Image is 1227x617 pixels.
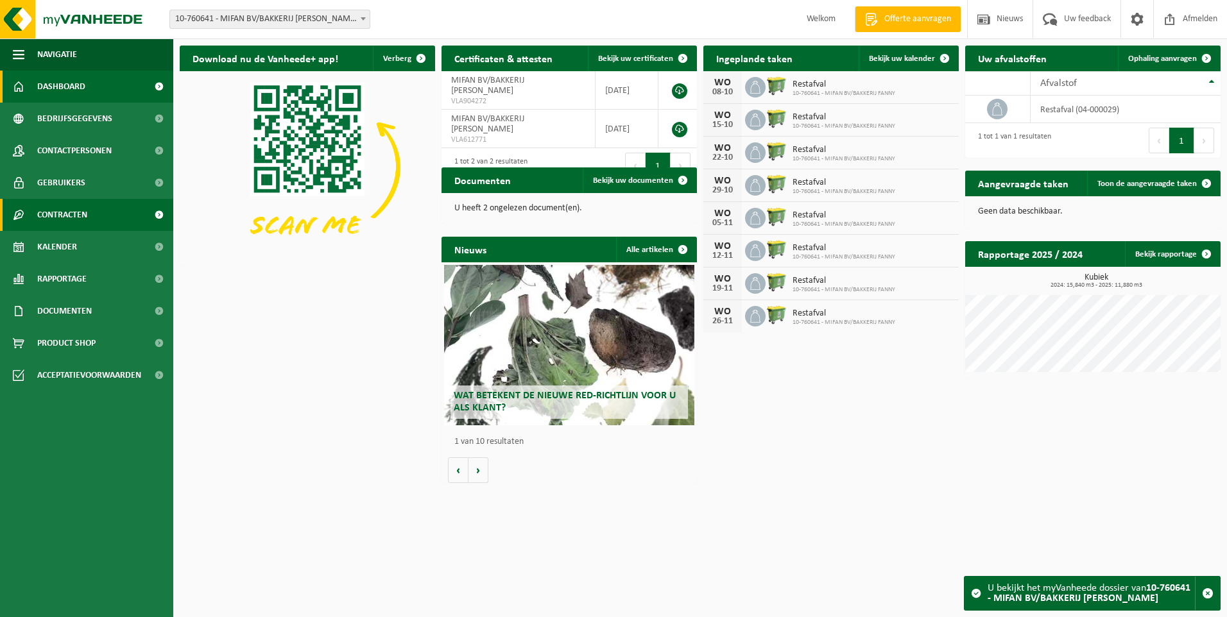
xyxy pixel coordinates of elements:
[972,126,1051,155] div: 1 tot 1 van 1 resultaten
[373,46,434,71] button: Verberg
[442,167,524,192] h2: Documenten
[180,71,435,263] img: Download de VHEPlus App
[766,239,787,260] img: WB-0660-HPE-GN-51
[442,237,499,262] h2: Nieuws
[978,207,1208,216] p: Geen data beschikbaar.
[448,457,468,483] button: Vorige
[859,46,957,71] a: Bekijk uw kalender
[710,307,735,317] div: WO
[454,391,676,413] span: Wat betekent de nieuwe RED-richtlijn voor u als klant?
[454,437,691,446] p: 1 van 10 resultaten
[454,204,684,213] p: U heeft 2 ongelezen document(en).
[766,304,787,326] img: WB-0660-HPE-GN-51
[1194,128,1214,153] button: Next
[451,96,585,106] span: VLA904272
[793,210,895,221] span: Restafval
[1149,128,1169,153] button: Previous
[37,135,112,167] span: Contactpersonen
[37,295,92,327] span: Documenten
[793,276,895,286] span: Restafval
[710,121,735,130] div: 15-10
[442,46,565,71] h2: Certificaten & attesten
[448,151,528,180] div: 1 tot 2 van 2 resultaten
[37,103,112,135] span: Bedrijfsgegevens
[766,173,787,195] img: WB-0660-HPE-GN-51
[1128,55,1197,63] span: Ophaling aanvragen
[793,319,895,326] span: 10-760641 - MIFAN BV/BAKKERIJ FANNY
[988,577,1195,610] div: U bekijkt het myVanheede dossier van
[881,13,954,26] span: Offerte aanvragen
[766,108,787,130] img: WB-0660-HPE-GN-51
[468,457,488,483] button: Volgende
[766,75,787,97] img: WB-0660-HPE-GN-51
[965,46,1060,71] h2: Uw afvalstoffen
[710,153,735,162] div: 22-10
[1118,46,1219,71] a: Ophaling aanvragen
[710,208,735,219] div: WO
[596,110,658,148] td: [DATE]
[972,282,1221,289] span: 2024: 15,840 m3 - 2025: 11,880 m3
[451,114,524,134] span: MIFAN BV/BAKKERIJ [PERSON_NAME]
[646,153,671,178] button: 1
[793,221,895,228] span: 10-760641 - MIFAN BV/BAKKERIJ FANNY
[710,88,735,97] div: 08-10
[598,55,673,63] span: Bekijk uw certificaten
[793,123,895,130] span: 10-760641 - MIFAN BV/BAKKERIJ FANNY
[793,112,895,123] span: Restafval
[766,271,787,293] img: WB-0660-HPE-GN-51
[37,327,96,359] span: Product Shop
[793,155,895,163] span: 10-760641 - MIFAN BV/BAKKERIJ FANNY
[37,263,87,295] span: Rapportage
[710,241,735,251] div: WO
[170,10,370,28] span: 10-760641 - MIFAN BV/BAKKERIJ FANNY - TEMSE
[593,176,673,185] span: Bekijk uw documenten
[625,153,646,178] button: Previous
[793,253,895,261] span: 10-760641 - MIFAN BV/BAKKERIJ FANNY
[451,76,524,96] span: MIFAN BV/BAKKERIJ [PERSON_NAME]
[793,286,895,294] span: 10-760641 - MIFAN BV/BAKKERIJ FANNY
[444,265,694,425] a: Wat betekent de nieuwe RED-richtlijn voor u als klant?
[37,167,85,199] span: Gebruikers
[793,80,895,90] span: Restafval
[710,274,735,284] div: WO
[180,46,351,71] h2: Download nu de Vanheede+ app!
[383,55,411,63] span: Verberg
[1125,241,1219,267] a: Bekijk rapportage
[703,46,805,71] h2: Ingeplande taken
[37,199,87,231] span: Contracten
[710,78,735,88] div: WO
[1040,78,1077,89] span: Afvalstof
[972,273,1221,289] h3: Kubiek
[855,6,961,32] a: Offerte aanvragen
[710,317,735,326] div: 26-11
[710,143,735,153] div: WO
[988,583,1190,604] strong: 10-760641 - MIFAN BV/BAKKERIJ [PERSON_NAME]
[710,176,735,186] div: WO
[793,243,895,253] span: Restafval
[710,110,735,121] div: WO
[616,237,696,262] a: Alle artikelen
[965,241,1095,266] h2: Rapportage 2025 / 2024
[766,140,787,162] img: WB-0660-HPE-GN-51
[451,135,585,145] span: VLA612771
[710,284,735,293] div: 19-11
[869,55,935,63] span: Bekijk uw kalender
[710,219,735,228] div: 05-11
[766,206,787,228] img: WB-0660-HPE-GN-51
[588,46,696,71] a: Bekijk uw certificaten
[583,167,696,193] a: Bekijk uw documenten
[37,359,141,391] span: Acceptatievoorwaarden
[793,178,895,188] span: Restafval
[1097,180,1197,188] span: Toon de aangevraagde taken
[596,71,658,110] td: [DATE]
[965,171,1081,196] h2: Aangevraagde taken
[1087,171,1219,196] a: Toon de aangevraagde taken
[793,145,895,155] span: Restafval
[793,188,895,196] span: 10-760641 - MIFAN BV/BAKKERIJ FANNY
[1031,96,1221,123] td: restafval (04-000029)
[710,186,735,195] div: 29-10
[1169,128,1194,153] button: 1
[169,10,370,29] span: 10-760641 - MIFAN BV/BAKKERIJ FANNY - TEMSE
[671,153,691,178] button: Next
[793,308,895,319] span: Restafval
